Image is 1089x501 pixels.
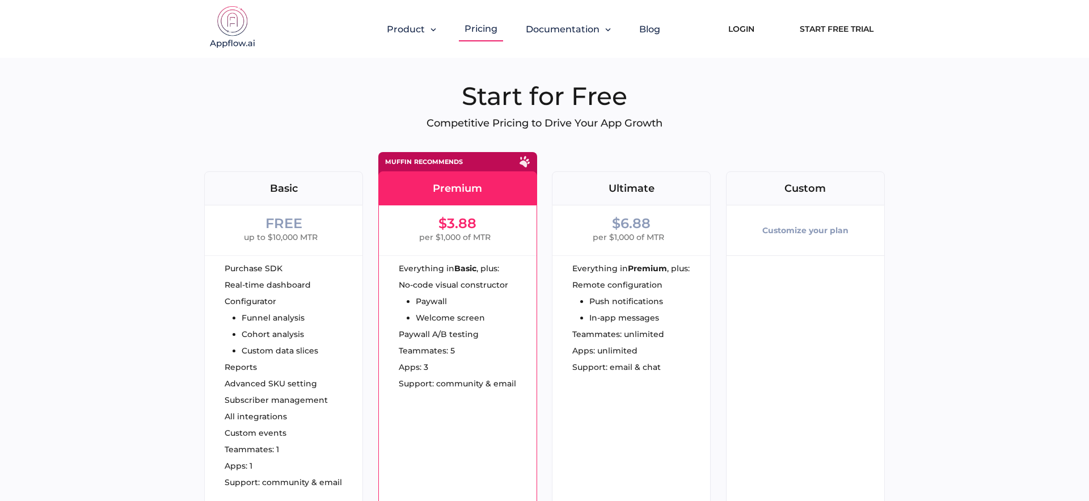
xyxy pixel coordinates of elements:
[438,217,476,230] div: $3.88
[387,24,425,35] span: Product
[242,347,318,355] li: Custom data slices
[639,24,660,35] a: Blog
[593,230,664,244] span: per $1,000 of MTR
[225,462,252,470] span: Apps: 1
[399,330,479,338] span: Paywall A/B testing
[242,330,318,338] li: Cohort analysis
[265,217,302,230] div: FREE
[572,330,664,338] span: Teammates: unlimited
[526,24,611,35] button: Documentation
[204,117,885,129] p: Competitive Pricing to Drive Your App Growth
[225,445,279,453] span: Teammates: 1
[628,264,667,272] strong: Premium
[572,281,663,322] ul: Remote configuration
[572,363,661,371] span: Support: email & chat
[788,16,885,41] a: Start Free Trial
[225,297,318,355] ul: Configurator
[552,183,710,193] div: Ultimate
[225,380,317,388] span: Advanced SKU setting
[465,23,497,34] a: Pricing
[225,429,286,437] span: Custom events
[399,380,516,388] span: Support: community & email
[589,314,663,322] li: In-app messages
[387,24,436,35] button: Product
[385,159,463,165] div: Muffin recommends
[204,81,885,111] h1: Start for Free
[225,281,311,289] span: Real-time dashboard
[454,264,476,272] strong: Basic
[399,281,508,322] ul: No-code visual constructor
[416,297,508,305] li: Paywall
[399,363,428,371] span: Apps: 3
[204,6,261,51] img: appflow.ai-logo
[399,347,455,355] span: Teammates: 5
[572,264,710,272] div: Everything in , plus:
[589,297,663,305] li: Push notifications
[225,363,257,371] span: Reports
[711,16,771,41] a: Login
[399,264,537,272] div: Everything in , plus:
[419,230,491,244] span: per $1,000 of MTR
[727,183,884,193] div: Custom
[205,183,362,193] div: Basic
[416,314,508,322] li: Welcome screen
[225,264,282,272] span: Purchase SDK
[762,217,849,244] div: Customize your plan
[242,314,318,322] li: Funnel analysis
[225,396,328,404] span: Subscriber management
[572,347,638,355] span: Apps: unlimited
[526,24,600,35] span: Documentation
[244,230,318,244] span: up to $10,000 MTR
[612,217,651,230] div: $6.88
[225,412,287,420] span: All integrations
[379,183,537,193] div: Premium
[225,478,342,486] span: Support: community & email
